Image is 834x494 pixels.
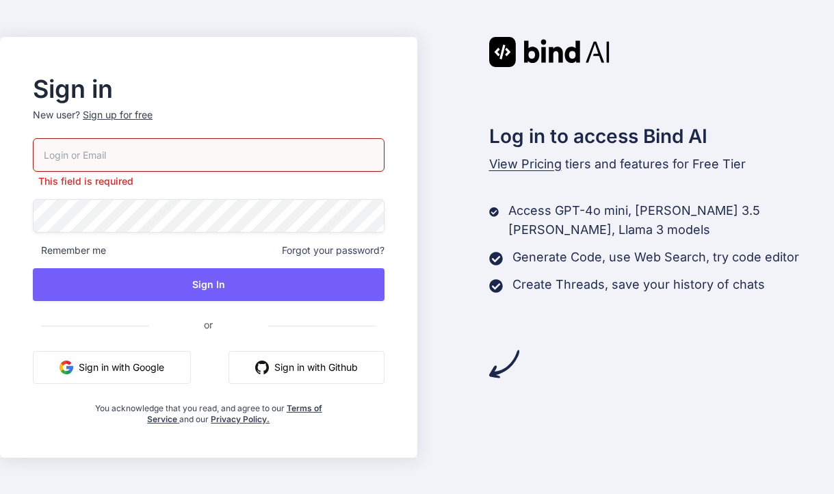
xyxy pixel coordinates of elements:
p: Access GPT-4o mini, [PERSON_NAME] 3.5 [PERSON_NAME], Llama 3 models [508,201,834,239]
div: You acknowledge that you read, and agree to our and our [92,395,326,425]
p: Generate Code, use Web Search, try code editor [512,248,799,267]
img: google [60,361,73,374]
input: Login or Email [33,138,385,172]
p: Create Threads, save your history of chats [512,275,765,294]
button: Sign In [33,268,385,301]
p: New user? [33,108,385,138]
button: Sign in with Github [229,351,385,384]
img: Bind AI logo [489,37,610,67]
a: Privacy Policy. [211,414,270,424]
span: Remember me [33,244,106,257]
a: Terms of Service [147,403,322,424]
span: or [149,308,268,341]
span: View Pricing [489,157,562,171]
p: This field is required [33,174,385,188]
h2: Sign in [33,78,385,100]
img: github [255,361,269,374]
button: Sign in with Google [33,351,191,384]
div: Sign up for free [83,108,153,122]
span: Forgot your password? [282,244,385,257]
img: arrow [489,349,519,379]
